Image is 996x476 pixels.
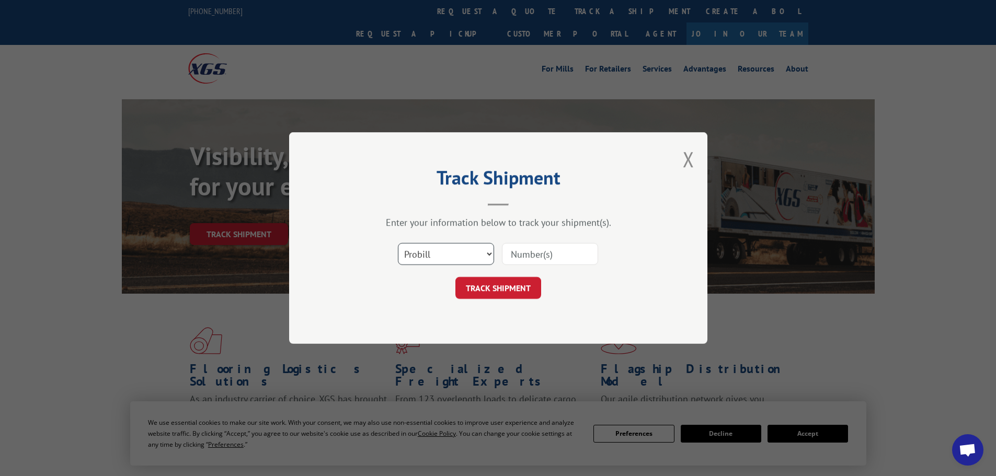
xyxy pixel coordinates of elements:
[455,277,541,299] button: TRACK SHIPMENT
[683,145,694,173] button: Close modal
[341,216,655,228] div: Enter your information below to track your shipment(s).
[502,243,598,265] input: Number(s)
[341,170,655,190] h2: Track Shipment
[952,434,983,466] div: Open chat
